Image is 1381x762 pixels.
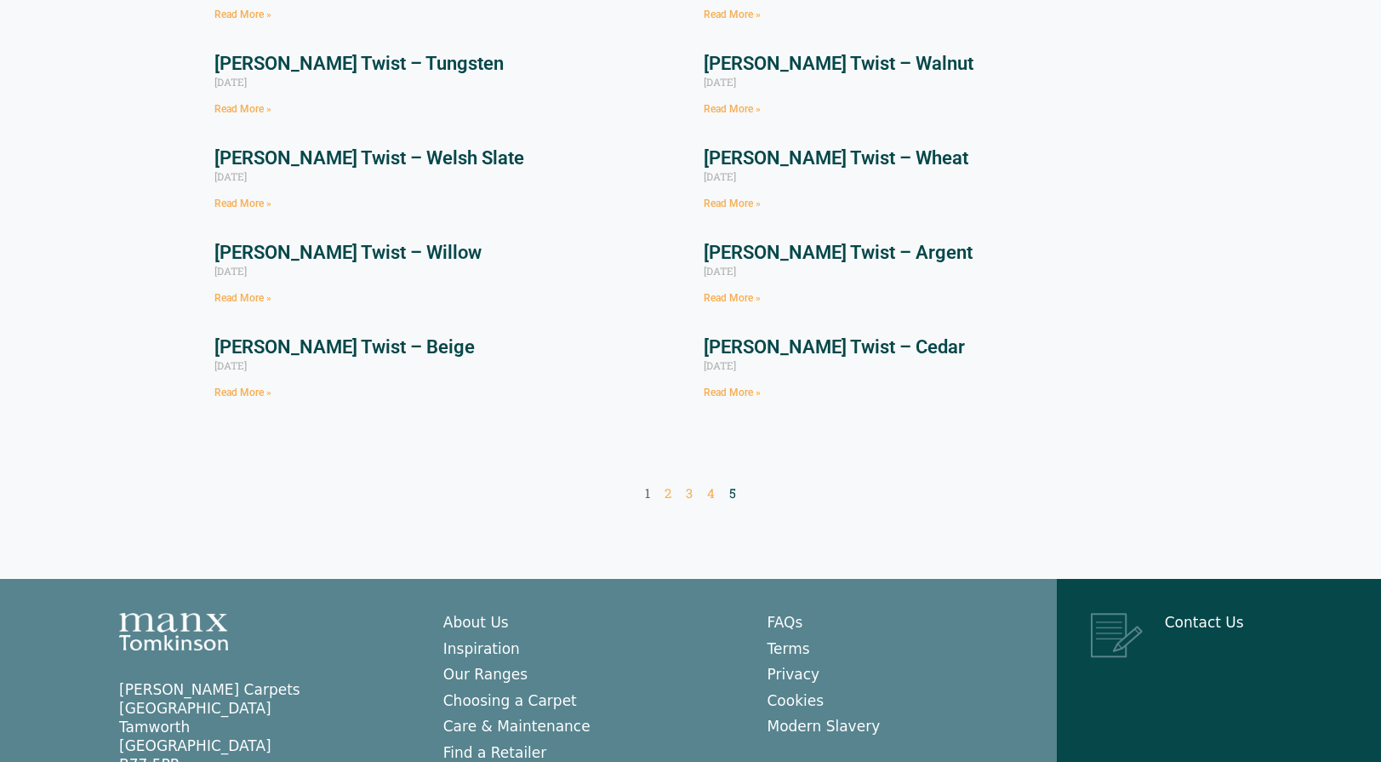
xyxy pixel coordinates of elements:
a: [PERSON_NAME] Twist – Tungsten [214,53,504,74]
nav: Pagination [214,485,1167,502]
a: 4 [707,484,715,501]
a: Care & Maintenance [443,718,591,735]
a: Read more about Tomkinson Twist – Beige [214,387,271,398]
a: Privacy [768,666,820,683]
span: [DATE] [704,358,736,372]
span: 1 [645,484,650,501]
a: Read more about Tomkinson Twist – Teak [704,9,761,20]
a: [PERSON_NAME] Twist – Welsh Slate [214,147,524,169]
span: [DATE] [214,75,247,89]
a: FAQs [768,614,803,631]
span: [DATE] [214,169,247,183]
a: Read more about Tomkinson Twist – Tungsten [214,103,271,115]
a: Read more about Tomkinson Twist – Welsh Slate [214,198,271,209]
a: 3 [686,484,693,501]
a: Read more about Tomkinson Twist – Willow [214,292,271,304]
a: [PERSON_NAME] Twist – Argent [704,242,973,263]
a: Read more about Tomkinson Twist – Argent [704,292,761,304]
a: Find a Retailer [443,744,547,761]
a: 2 [665,484,671,501]
a: Modern Slavery [768,718,881,735]
span: [DATE] [214,264,247,278]
a: About Us [443,614,509,631]
a: 5 [729,484,736,501]
a: Read more about Tomkinson Twist – Walnut [704,103,761,115]
a: [PERSON_NAME] Twist – Wheat [704,147,968,169]
span: [DATE] [704,169,736,183]
span: [DATE] [704,75,736,89]
img: Manx Tomkinson Logo [119,613,228,650]
span: [DATE] [214,358,247,372]
a: Read more about Tomkinson Twist – Wheat [704,198,761,209]
a: [PERSON_NAME] Twist – Beige [214,336,475,358]
a: Cookies [768,692,825,709]
a: Inspiration [443,640,520,657]
span: [DATE] [704,264,736,278]
a: [PERSON_NAME] Twist – Walnut [704,53,973,74]
a: Read more about Tomkinson Twist – Cedar [704,387,761,398]
a: Choosing a Carpet [443,692,577,709]
a: Read more about Tomkinson Twist – Smoke [214,9,271,20]
a: [PERSON_NAME] Twist – Cedar [704,336,965,358]
a: Our Ranges [443,666,528,683]
a: [PERSON_NAME] Twist – Willow [214,242,482,263]
a: Terms [768,640,810,657]
a: Contact Us [1165,614,1244,631]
